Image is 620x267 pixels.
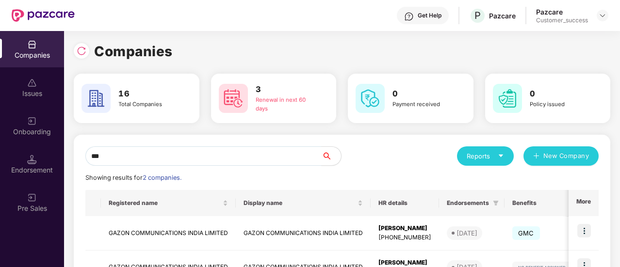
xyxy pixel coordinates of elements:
[356,84,385,113] img: svg+xml;base64,PHN2ZyB4bWxucz0iaHR0cDovL3d3dy53My5vcmcvMjAwMC9zdmciIHdpZHRoPSI2MCIgaGVpZ2h0PSI2MC...
[536,16,588,24] div: Customer_success
[236,190,371,216] th: Display name
[321,152,341,160] span: search
[256,96,316,113] div: Renewal in next 60 days
[569,190,599,216] th: More
[378,224,431,233] div: [PERSON_NAME]
[27,116,37,126] img: svg+xml;base64,PHN2ZyB3aWR0aD0iMjAiIGhlaWdodD0iMjAiIHZpZXdCb3g9IjAgMCAyMCAyMCIgZmlsbD0ibm9uZSIgeG...
[109,199,221,207] span: Registered name
[118,88,179,100] h3: 16
[118,100,179,109] div: Total Companies
[530,88,590,100] h3: 0
[244,199,356,207] span: Display name
[12,9,75,22] img: New Pazcare Logo
[577,224,591,237] img: icon
[489,11,516,20] div: Pazcare
[256,83,316,96] h3: 3
[94,41,173,62] h1: Companies
[467,151,504,161] div: Reports
[236,216,371,251] td: GAZON COMMUNICATIONS INDIA LIMITED
[493,84,522,113] img: svg+xml;base64,PHN2ZyB4bWxucz0iaHR0cDovL3d3dy53My5vcmcvMjAwMC9zdmciIHdpZHRoPSI2MCIgaGVpZ2h0PSI2MC...
[392,88,453,100] h3: 0
[498,153,504,159] span: caret-down
[27,40,37,49] img: svg+xml;base64,PHN2ZyBpZD0iQ29tcGFuaWVzIiB4bWxucz0iaHR0cDovL3d3dy53My5vcmcvMjAwMC9zdmciIHdpZHRoPS...
[533,153,539,160] span: plus
[599,12,606,19] img: svg+xml;base64,PHN2ZyBpZD0iRHJvcGRvd24tMzJ4MzIiIHhtbG5zPSJodHRwOi8vd3d3LnczLm9yZy8yMDAwL3N2ZyIgd2...
[512,226,540,240] span: GMC
[418,12,441,19] div: Get Help
[378,233,431,242] div: [PHONE_NUMBER]
[101,190,236,216] th: Registered name
[536,7,588,16] div: Pazcare
[474,10,481,21] span: P
[85,174,181,181] span: Showing results for
[82,84,111,113] img: svg+xml;base64,PHN2ZyB4bWxucz0iaHR0cDovL3d3dy53My5vcmcvMjAwMC9zdmciIHdpZHRoPSI2MCIgaGVpZ2h0PSI2MC...
[505,190,579,216] th: Benefits
[491,197,501,209] span: filter
[404,12,414,21] img: svg+xml;base64,PHN2ZyBpZD0iSGVscC0zMngzMiIgeG1sbnM9Imh0dHA6Ly93d3cudzMub3JnLzIwMDAvc3ZnIiB3aWR0aD...
[523,146,599,166] button: plusNew Company
[543,151,589,161] span: New Company
[457,228,477,238] div: [DATE]
[371,190,439,216] th: HR details
[447,199,489,207] span: Endorsements
[493,200,499,206] span: filter
[77,46,86,56] img: svg+xml;base64,PHN2ZyBpZD0iUmVsb2FkLTMyeDMyIiB4bWxucz0iaHR0cDovL3d3dy53My5vcmcvMjAwMC9zdmciIHdpZH...
[101,216,236,251] td: GAZON COMMUNICATIONS INDIA LIMITED
[392,100,453,109] div: Payment received
[321,146,342,166] button: search
[27,193,37,203] img: svg+xml;base64,PHN2ZyB3aWR0aD0iMjAiIGhlaWdodD0iMjAiIHZpZXdCb3g9IjAgMCAyMCAyMCIgZmlsbD0ibm9uZSIgeG...
[27,155,37,164] img: svg+xml;base64,PHN2ZyB3aWR0aD0iMTQuNSIgaGVpZ2h0PSIxNC41IiB2aWV3Qm94PSIwIDAgMTYgMTYiIGZpbGw9Im5vbm...
[27,78,37,88] img: svg+xml;base64,PHN2ZyBpZD0iSXNzdWVzX2Rpc2FibGVkIiB4bWxucz0iaHR0cDovL3d3dy53My5vcmcvMjAwMC9zdmciIH...
[530,100,590,109] div: Policy issued
[143,174,181,181] span: 2 companies.
[219,84,248,113] img: svg+xml;base64,PHN2ZyB4bWxucz0iaHR0cDovL3d3dy53My5vcmcvMjAwMC9zdmciIHdpZHRoPSI2MCIgaGVpZ2h0PSI2MC...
